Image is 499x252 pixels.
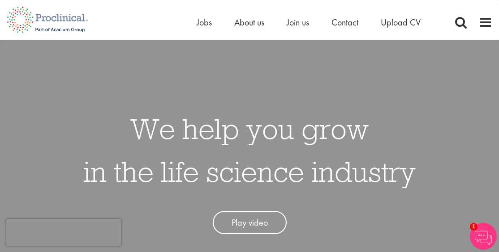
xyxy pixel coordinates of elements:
[234,17,264,28] a: About us
[381,17,421,28] a: Upload CV
[287,17,309,28] a: Join us
[470,223,497,250] img: Chatbot
[83,107,416,193] h1: We help you grow in the life science industry
[331,17,358,28] a: Contact
[213,211,287,235] a: Play video
[470,223,477,231] span: 1
[197,17,212,28] a: Jobs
